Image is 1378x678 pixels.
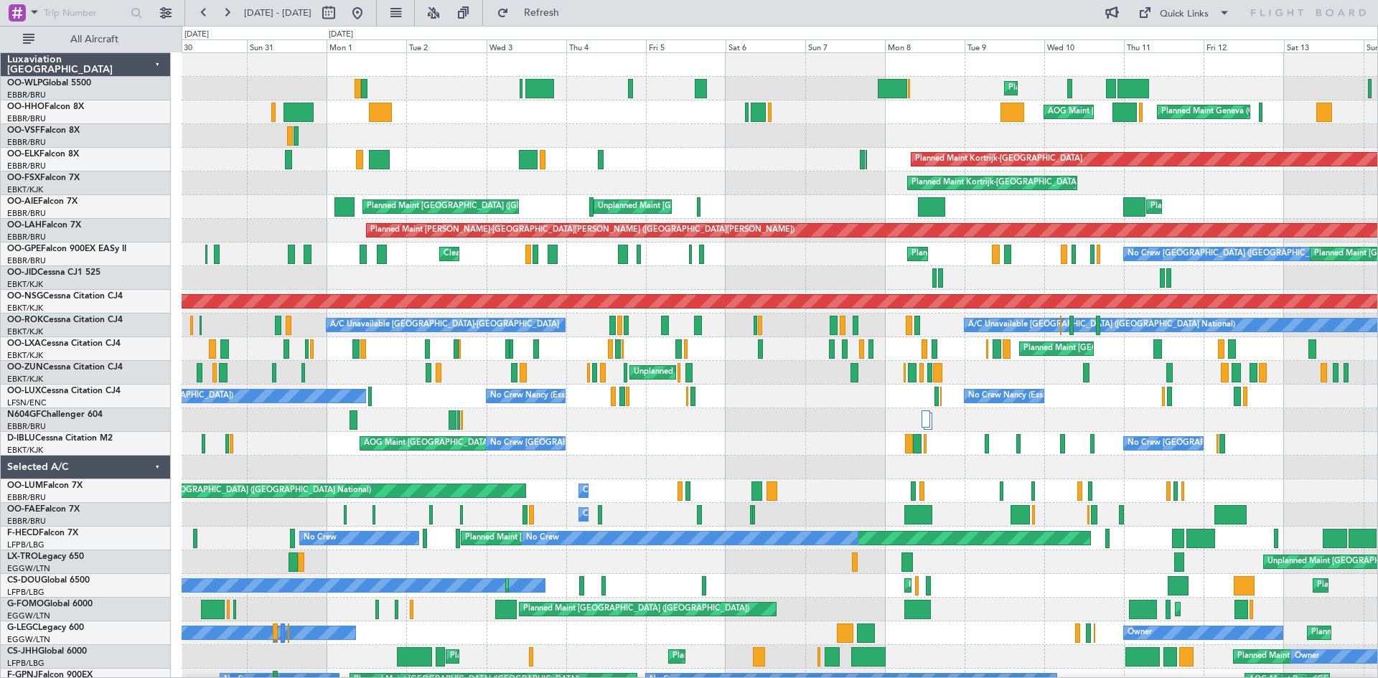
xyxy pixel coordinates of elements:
[7,268,100,277] a: OO-JIDCessna CJ1 525
[7,279,43,290] a: EBKT/KJK
[7,103,84,111] a: OO-HHOFalcon 8X
[7,434,35,443] span: D-IBLU
[7,387,121,395] a: OO-LUXCessna Citation CJ4
[7,221,81,230] a: OO-LAHFalcon 7X
[7,79,91,88] a: OO-WLPGlobal 5500
[968,314,1235,336] div: A/C Unavailable [GEOGRAPHIC_DATA] ([GEOGRAPHIC_DATA] National)
[490,385,576,407] div: No Crew Nancy (Essey)
[968,385,1054,407] div: No Crew Nancy (Essey)
[7,221,42,230] span: OO-LAH
[327,39,406,52] div: Mon 1
[487,39,566,52] div: Wed 3
[915,149,1082,170] div: Planned Maint Kortrijk-[GEOGRAPHIC_DATA]
[7,245,126,253] a: OO-GPEFalcon 900EX EASy II
[7,492,46,503] a: EBBR/BRU
[7,410,41,419] span: N604GF
[7,232,46,243] a: EBBR/BRU
[7,647,87,656] a: CS-JHHGlobal 6000
[37,34,151,44] span: All Aircraft
[523,598,749,620] div: Planned Maint [GEOGRAPHIC_DATA] ([GEOGRAPHIC_DATA])
[7,563,50,574] a: EGGW/LTN
[805,39,885,52] div: Sun 7
[7,150,39,159] span: OO-ELK
[7,397,47,408] a: LFSN/ENC
[7,339,121,348] a: OO-LXACessna Citation CJ4
[7,197,78,206] a: OO-AIEFalcon 7X
[364,433,613,454] div: AOG Maint [GEOGRAPHIC_DATA] ([GEOGRAPHIC_DATA] National)
[1023,338,1283,359] div: Planned Maint [GEOGRAPHIC_DATA] ([GEOGRAPHIC_DATA] National)
[7,303,43,314] a: EBKT/KJK
[7,576,90,585] a: CS-DOUGlobal 6500
[7,374,43,385] a: EBKT/KJK
[911,172,1079,194] div: Planned Maint Kortrijk-[GEOGRAPHIC_DATA]
[7,647,38,656] span: CS-JHH
[329,29,353,41] div: [DATE]
[7,529,39,537] span: F-HECD
[7,126,40,135] span: OO-VSF
[490,433,731,454] div: No Crew [GEOGRAPHIC_DATA] ([GEOGRAPHIC_DATA] National)
[1295,646,1319,667] div: Owner
[7,292,123,301] a: OO-NSGCessna Citation CJ4
[7,90,46,100] a: EBBR/BRU
[726,39,805,52] div: Sat 6
[526,527,559,549] div: No Crew
[1008,77,1083,99] div: Planned Maint Liege
[646,39,726,52] div: Fri 5
[7,292,43,301] span: OO-NSG
[330,314,559,336] div: A/C Unavailable [GEOGRAPHIC_DATA]-[GEOGRAPHIC_DATA]
[1128,243,1368,265] div: No Crew [GEOGRAPHIC_DATA] ([GEOGRAPHIC_DATA] National)
[7,410,103,419] a: N604GFChallenger 604
[7,611,50,621] a: EGGW/LTN
[7,434,113,443] a: D-IBLUCessna Citation M2
[247,39,327,52] div: Sun 31
[7,174,40,182] span: OO-FSX
[465,527,691,549] div: Planned Maint [GEOGRAPHIC_DATA] ([GEOGRAPHIC_DATA])
[7,150,79,159] a: OO-ELKFalcon 8X
[566,39,646,52] div: Thu 4
[304,527,337,549] div: No Crew
[7,600,93,608] a: G-FOMOGlobal 6000
[244,6,311,19] span: [DATE] - [DATE]
[1161,101,1280,123] div: Planned Maint Geneva (Cointrin)
[7,326,43,337] a: EBKT/KJK
[7,421,46,432] a: EBBR/BRU
[7,137,46,148] a: EBBR/BRU
[7,576,41,585] span: CS-DOU
[7,268,37,277] span: OO-JID
[634,362,870,383] div: Unplanned Maint [GEOGRAPHIC_DATA] ([GEOGRAPHIC_DATA])
[7,445,43,456] a: EBKT/KJK
[7,339,41,348] span: OO-LXA
[583,504,680,525] div: Owner Melsbroek Air Base
[7,174,80,182] a: OO-FSXFalcon 7X
[1160,7,1209,22] div: Quick Links
[7,103,44,111] span: OO-HHO
[7,587,44,598] a: LFPB/LBG
[1204,39,1283,52] div: Fri 12
[1128,433,1368,454] div: No Crew [GEOGRAPHIC_DATA] ([GEOGRAPHIC_DATA] National)
[598,196,868,217] div: Unplanned Maint [GEOGRAPHIC_DATA] ([GEOGRAPHIC_DATA] National)
[490,1,576,24] button: Refresh
[7,79,42,88] span: OO-WLP
[7,540,44,550] a: LFPB/LBG
[512,8,572,18] span: Refresh
[7,600,44,608] span: G-FOMO
[406,39,486,52] div: Tue 2
[7,658,44,669] a: LFPB/LBG
[7,529,78,537] a: F-HECDFalcon 7X
[1044,39,1124,52] div: Wed 10
[583,480,680,502] div: Owner Melsbroek Air Base
[7,363,43,372] span: OO-ZUN
[7,481,43,490] span: OO-LUM
[7,255,46,266] a: EBBR/BRU
[7,316,123,324] a: OO-ROKCessna Citation CJ4
[450,646,676,667] div: Planned Maint [GEOGRAPHIC_DATA] ([GEOGRAPHIC_DATA])
[1150,196,1377,217] div: Planned Maint [GEOGRAPHIC_DATA] ([GEOGRAPHIC_DATA])
[7,387,41,395] span: OO-LUX
[7,481,83,490] a: OO-LUMFalcon 7X
[370,220,795,241] div: Planned Maint [PERSON_NAME]-[GEOGRAPHIC_DATA][PERSON_NAME] ([GEOGRAPHIC_DATA][PERSON_NAME])
[909,575,1135,596] div: Planned Maint [GEOGRAPHIC_DATA] ([GEOGRAPHIC_DATA])
[444,243,683,265] div: Cleaning [GEOGRAPHIC_DATA] ([GEOGRAPHIC_DATA] National)
[965,39,1044,52] div: Tue 9
[7,316,43,324] span: OO-ROK
[7,623,84,632] a: G-LEGCLegacy 600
